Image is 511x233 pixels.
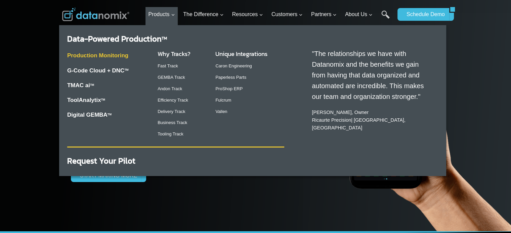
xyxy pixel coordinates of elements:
a: Schedule Demo [397,8,449,21]
span: The Difference [183,10,224,19]
img: Datanomix [62,8,129,21]
a: Tooling Track [158,131,183,136]
a: Fulcrum [215,98,231,103]
span: Last Name [151,0,173,6]
a: Digital GEMBATM [67,112,112,118]
span: Customers [271,10,303,19]
a: Ricaurte Precision [312,117,351,123]
a: Privacy Policy [91,150,113,154]
span: State/Region [151,83,177,89]
a: ToolAnalytix [67,97,101,103]
span: Partners [311,10,337,19]
p: [PERSON_NAME], Owner | [GEOGRAPHIC_DATA], [GEOGRAPHIC_DATA] [312,109,431,132]
span: About Us [345,10,373,19]
a: TMAC aiTM [67,82,94,89]
a: Data-Powered ProductionTM [67,33,167,45]
a: Vallen [215,109,227,114]
nav: Primary Navigation [145,4,394,25]
sup: TM [108,113,112,116]
a: Terms [75,150,85,154]
a: G-Code Cloud + DNCTM [67,67,129,74]
a: TM [101,98,105,101]
a: Efficiency Track [158,98,188,103]
a: GEMBA Track [158,75,185,80]
sup: TM [124,68,128,71]
span: Products [148,10,175,19]
a: Fast Track [158,63,178,68]
a: Delivery Track [158,109,185,114]
h3: Unique Integrations [215,49,284,58]
span: Phone number [151,28,181,34]
a: Why Tracks? [158,49,190,58]
a: Andon Track [158,86,182,91]
sup: TM [162,35,167,41]
a: Production Monitoring [67,52,128,59]
a: Caron Engineering [215,63,252,68]
span: Resources [232,10,263,19]
p: "The relationships we have with Datanomix and the benefits we gain from having that data organize... [312,48,431,102]
a: Business Track [158,120,187,125]
sup: TM [90,83,94,86]
a: ProShop ERP [215,86,243,91]
a: Search [381,10,390,25]
a: Request Your Pilot [67,155,135,167]
a: Paperless Parts [215,75,246,80]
